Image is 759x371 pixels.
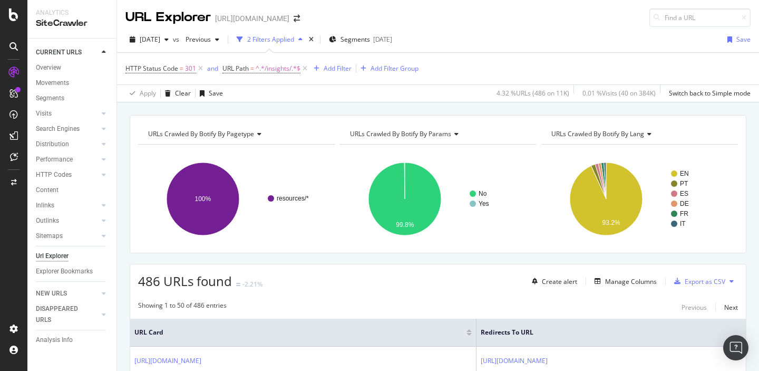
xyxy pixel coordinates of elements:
[138,153,335,245] svg: A chart.
[180,64,183,73] span: =
[36,78,69,89] div: Movements
[340,153,537,245] svg: A chart.
[134,356,201,366] a: [URL][DOMAIN_NAME]
[138,301,227,313] div: Showing 1 to 50 of 486 entries
[541,153,738,245] svg: A chart.
[36,231,99,242] a: Sitemaps
[551,129,644,138] span: URLs Crawled By Botify By lang
[36,47,82,58] div: CURRENT URLS
[134,328,464,337] span: URL Card
[209,89,223,98] div: Save
[680,210,688,217] text: FR
[36,288,67,299] div: NEW URLS
[371,64,419,73] div: Add Filter Group
[146,126,325,142] h4: URLs Crawled By Botify By pagetype
[723,31,751,48] button: Save
[36,154,99,165] a: Performance
[36,154,73,165] div: Performance
[207,64,218,73] div: and
[36,93,64,104] div: Segments
[309,62,352,75] button: Add Filter
[222,64,249,73] span: URL Path
[36,17,108,30] div: SiteCrawler
[497,89,569,98] div: 4.32 % URLs ( 486 on 11K )
[36,62,109,73] a: Overview
[207,63,218,73] button: and
[36,288,99,299] a: NEW URLS
[680,200,689,207] text: DE
[680,220,686,227] text: IT
[161,85,191,102] button: Clear
[36,169,72,180] div: HTTP Codes
[356,62,419,75] button: Add Filter Group
[215,13,289,24] div: [URL][DOMAIN_NAME]
[36,303,99,326] a: DISAPPEARED URLS
[670,273,725,290] button: Export as CSV
[325,31,396,48] button: Segments[DATE]
[665,85,751,102] button: Switch back to Simple mode
[685,277,725,286] div: Export as CSV
[148,129,254,138] span: URLs Crawled By Botify By pagetype
[125,31,173,48] button: [DATE]
[350,129,451,138] span: URLs Crawled By Botify By params
[140,35,160,44] span: 2025 Aug. 13th
[724,301,738,313] button: Next
[649,8,751,27] input: Find a URL
[36,303,89,326] div: DISAPPEARED URLS
[36,169,99,180] a: HTTP Codes
[680,190,688,197] text: ES
[479,200,489,207] text: Yes
[140,89,156,98] div: Apply
[36,123,99,135] a: Search Engines
[602,219,620,226] text: 93.2%
[36,108,52,119] div: Visits
[307,34,316,45] div: times
[680,180,688,187] text: PT
[549,126,728,142] h4: URLs Crawled By Botify By lang
[36,251,69,262] div: Url Explorer
[736,35,751,44] div: Save
[196,85,223,102] button: Save
[605,277,657,286] div: Manage Columns
[36,215,99,226] a: Outlinks
[181,35,211,44] span: Previous
[294,15,300,22] div: arrow-right-arrow-left
[36,185,109,196] a: Content
[175,89,191,98] div: Clear
[242,280,262,289] div: -2.21%
[36,335,73,346] div: Analysis Info
[682,301,707,313] button: Previous
[373,35,392,44] div: [DATE]
[256,61,300,76] span: ^.*/insights/.*$
[528,273,577,290] button: Create alert
[36,200,99,211] a: Inlinks
[682,303,707,312] div: Previous
[542,277,577,286] div: Create alert
[232,31,307,48] button: 2 Filters Applied
[36,108,99,119] a: Visits
[36,62,61,73] div: Overview
[125,8,211,26] div: URL Explorer
[348,126,527,142] h4: URLs Crawled By Botify By params
[247,35,294,44] div: 2 Filters Applied
[36,266,109,277] a: Explorer Bookmarks
[36,251,109,262] a: Url Explorer
[125,85,156,102] button: Apply
[669,89,751,98] div: Switch back to Simple mode
[250,64,254,73] span: =
[173,35,181,44] span: vs
[340,35,370,44] span: Segments
[125,64,178,73] span: HTTP Status Code
[582,89,656,98] div: 0.01 % Visits ( 40 on 384K )
[36,139,69,150] div: Distribution
[36,185,59,196] div: Content
[680,170,689,177] text: EN
[236,283,240,286] img: Equal
[36,123,80,135] div: Search Engines
[36,8,108,17] div: Analytics
[36,47,99,58] a: CURRENT URLS
[185,61,196,76] span: 301
[36,93,109,104] a: Segments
